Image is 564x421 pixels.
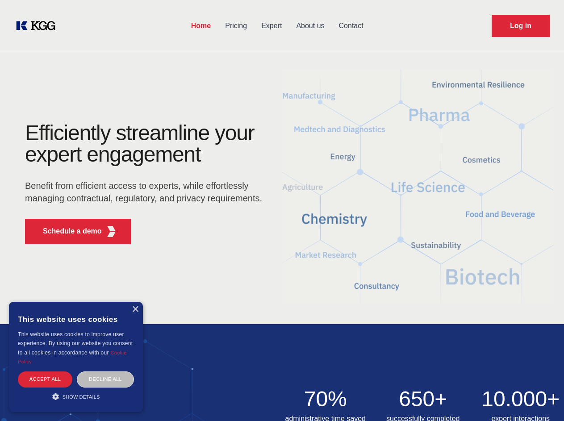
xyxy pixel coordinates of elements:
h2: 70% [282,388,369,410]
h1: Efficiently streamline your expert engagement [25,122,268,165]
div: Close [132,306,138,313]
p: Benefit from efficient access to experts, while effortlessly managing contractual, regulatory, an... [25,179,268,204]
span: This website uses cookies to improve user experience. By using our website you consent to all coo... [18,331,133,356]
a: Pricing [218,14,254,38]
div: Accept all [18,371,72,387]
a: Request Demo [492,15,550,37]
a: Expert [254,14,289,38]
img: KGG Fifth Element RED [106,226,117,237]
div: Show details [18,392,134,401]
div: This website uses cookies [18,308,134,330]
a: About us [289,14,331,38]
a: Contact [332,14,371,38]
a: KOL Knowledge Platform: Talk to Key External Experts (KEE) [14,19,63,33]
a: Home [184,14,218,38]
div: Decline all [77,371,134,387]
h2: 650+ [380,388,467,410]
p: Schedule a demo [43,226,102,237]
button: Schedule a demoKGG Fifth Element RED [25,219,131,244]
img: KGG Fifth Element RED [282,58,554,315]
span: Show details [63,394,100,400]
a: Cookie Policy [18,350,127,364]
